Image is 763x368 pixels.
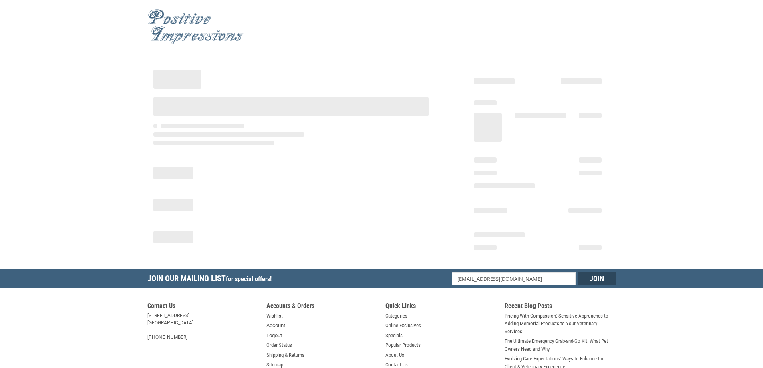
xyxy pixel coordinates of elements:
a: Online Exclusives [385,322,421,330]
a: The Ultimate Emergency Grab-and-Go Kit: What Pet Owners Need and Why [505,337,616,353]
span: for special offers! [226,275,272,283]
a: Pricing With Compassion: Sensitive Approaches to Adding Memorial Products to Your Veterinary Serv... [505,312,616,336]
address: [STREET_ADDRESS] [GEOGRAPHIC_DATA] [PHONE_NUMBER] [147,312,259,341]
a: Specials [385,332,403,340]
h5: Recent Blog Posts [505,302,616,312]
img: Positive Impressions [147,9,244,45]
h5: Accounts & Orders [266,302,378,312]
input: Email [452,272,576,285]
a: Popular Products [385,341,421,349]
h5: Quick Links [385,302,497,312]
input: Join [578,272,616,285]
a: Categories [385,312,407,320]
a: Shipping & Returns [266,351,304,359]
a: About Us [385,351,404,359]
a: Order Status [266,341,292,349]
a: Logout [266,332,282,340]
a: Account [266,322,285,330]
h5: Join Our Mailing List [147,269,276,290]
h5: Contact Us [147,302,259,312]
a: Wishlist [266,312,283,320]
